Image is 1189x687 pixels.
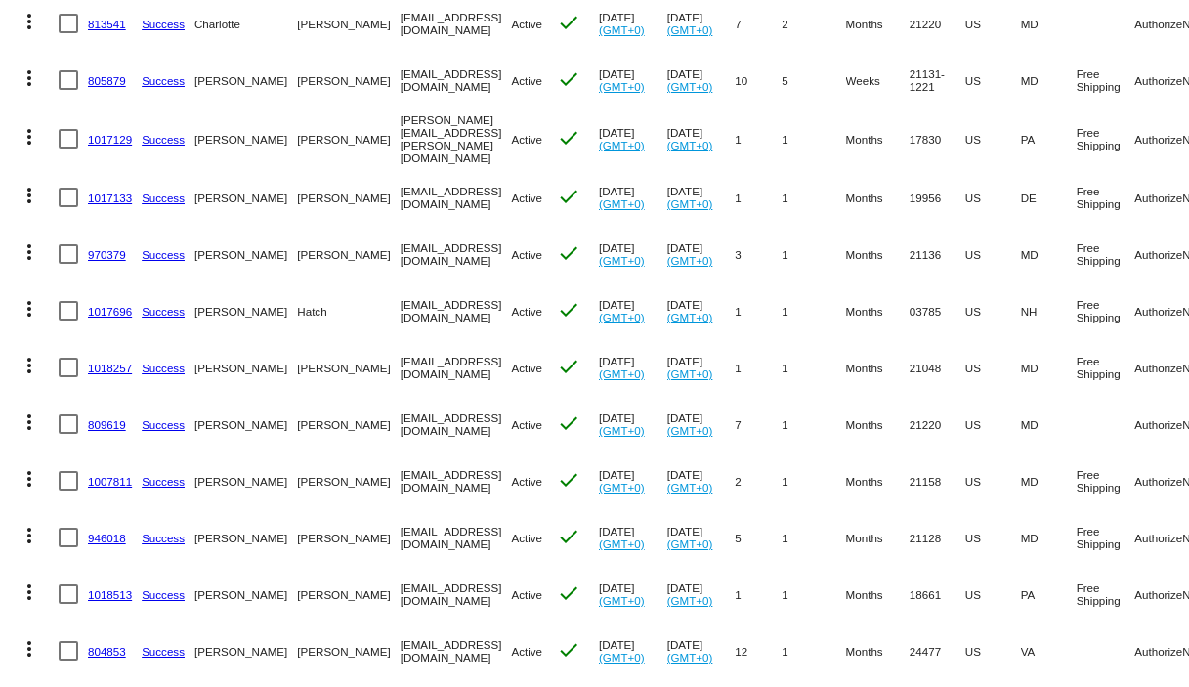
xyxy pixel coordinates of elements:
a: Success [142,532,185,544]
a: Success [142,248,185,261]
mat-cell: Months [846,339,910,396]
a: (GMT+0) [599,424,645,437]
span: Active [511,362,542,374]
mat-icon: check [557,468,580,492]
a: Success [142,18,185,30]
a: 1018513 [88,588,132,601]
span: Active [511,18,542,30]
span: Active [511,475,542,488]
mat-cell: [DATE] [667,509,736,566]
mat-icon: more_vert [18,524,41,547]
mat-cell: [EMAIL_ADDRESS][DOMAIN_NAME] [401,452,512,509]
mat-icon: more_vert [18,354,41,377]
mat-icon: more_vert [18,66,41,90]
a: (GMT+0) [599,139,645,151]
mat-cell: Free Shipping [1077,169,1135,226]
mat-cell: Free Shipping [1077,282,1135,339]
mat-cell: [DATE] [667,169,736,226]
mat-cell: VA [1021,623,1077,679]
mat-icon: check [557,126,580,150]
mat-cell: [EMAIL_ADDRESS][DOMAIN_NAME] [401,52,512,108]
a: Success [142,305,185,318]
mat-cell: [PERSON_NAME] [194,339,297,396]
mat-cell: [PERSON_NAME][EMAIL_ADDRESS][PERSON_NAME][DOMAIN_NAME] [401,108,512,169]
a: Success [142,133,185,146]
a: (GMT+0) [667,481,713,494]
mat-cell: [PERSON_NAME] [194,52,297,108]
mat-cell: Free Shipping [1077,339,1135,396]
mat-cell: Free Shipping [1077,108,1135,169]
a: 1017133 [88,192,132,204]
mat-cell: Free Shipping [1077,566,1135,623]
mat-cell: [DATE] [667,396,736,452]
mat-cell: Months [846,282,910,339]
mat-cell: [PERSON_NAME] [297,509,400,566]
mat-cell: [DATE] [599,566,667,623]
mat-cell: 19956 [910,169,965,226]
mat-cell: Months [846,226,910,282]
a: (GMT+0) [599,594,645,607]
mat-cell: Months [846,396,910,452]
a: (GMT+0) [667,367,713,380]
a: (GMT+0) [667,311,713,323]
mat-cell: 18661 [910,566,965,623]
mat-cell: PA [1021,108,1077,169]
a: (GMT+0) [599,481,645,494]
mat-cell: US [965,623,1021,679]
a: 805879 [88,74,126,87]
a: 813541 [88,18,126,30]
mat-cell: MD [1021,509,1077,566]
mat-cell: 1 [782,623,845,679]
mat-cell: Hatch [297,282,400,339]
mat-cell: [PERSON_NAME] [194,452,297,509]
mat-cell: Free Shipping [1077,509,1135,566]
mat-cell: [PERSON_NAME] [297,108,400,169]
a: 809619 [88,418,126,431]
mat-cell: [PERSON_NAME] [194,226,297,282]
mat-icon: more_vert [18,10,41,33]
mat-cell: 12 [735,623,782,679]
mat-cell: Months [846,169,910,226]
mat-cell: 1 [782,452,845,509]
mat-icon: check [557,355,580,378]
mat-cell: [EMAIL_ADDRESS][DOMAIN_NAME] [401,282,512,339]
mat-cell: 7 [735,396,782,452]
a: 1017696 [88,305,132,318]
mat-cell: [PERSON_NAME] [194,169,297,226]
mat-cell: 21158 [910,452,965,509]
mat-cell: Free Shipping [1077,52,1135,108]
a: 1007811 [88,475,132,488]
a: Success [142,475,185,488]
mat-cell: NH [1021,282,1077,339]
mat-icon: more_vert [18,125,41,149]
a: (GMT+0) [667,254,713,267]
mat-cell: [DATE] [667,339,736,396]
mat-cell: 3 [735,226,782,282]
mat-icon: check [557,581,580,605]
mat-icon: check [557,185,580,208]
mat-cell: 24477 [910,623,965,679]
a: (GMT+0) [599,254,645,267]
mat-cell: PA [1021,566,1077,623]
mat-cell: 5 [735,509,782,566]
mat-icon: check [557,241,580,265]
a: (GMT+0) [599,651,645,664]
mat-cell: Months [846,623,910,679]
mat-icon: more_vert [18,637,41,661]
mat-icon: more_vert [18,467,41,491]
a: 1017129 [88,133,132,146]
mat-icon: check [557,11,580,34]
mat-cell: 1 [735,566,782,623]
span: Active [511,192,542,204]
a: (GMT+0) [667,197,713,210]
mat-cell: 1 [782,566,845,623]
a: Success [142,418,185,431]
mat-cell: [EMAIL_ADDRESS][DOMAIN_NAME] [401,169,512,226]
mat-cell: US [965,509,1021,566]
span: Active [511,133,542,146]
mat-cell: US [965,169,1021,226]
mat-cell: [PERSON_NAME] [297,226,400,282]
mat-cell: [PERSON_NAME] [297,452,400,509]
span: Active [511,305,542,318]
a: (GMT+0) [599,197,645,210]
